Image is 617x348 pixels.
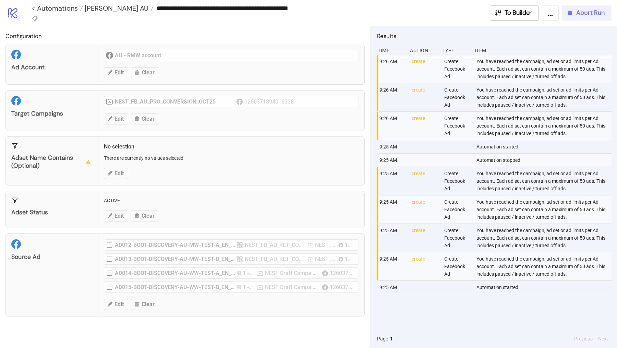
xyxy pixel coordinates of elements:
[444,112,471,140] div: Create Facebook Ad
[83,4,148,13] span: [PERSON_NAME] AU
[379,167,406,195] div: 9:25 AM
[476,112,613,140] div: You have reached the campaign, ad set or ad limits per Ad account. Each ad set can contain a maxi...
[562,5,612,21] button: Abort Run
[411,167,438,195] div: create
[388,335,395,343] button: 1
[411,83,438,111] div: create
[377,32,612,40] h2: Results
[411,112,438,140] div: create
[444,167,471,195] div: Create Facebook Ad
[476,252,613,280] div: You have reached the campaign, ad set or ad limits per Ad account. Each ad set can contain a maxi...
[476,154,613,167] div: Automation stopped
[476,55,613,83] div: You have reached the campaign, ad set or ad limits per Ad account. Each ad set can contain a maxi...
[411,224,438,252] div: create
[377,44,404,57] div: Time
[379,252,406,280] div: 9:25 AM
[476,281,613,294] div: Automation started
[377,335,388,343] span: Page
[409,44,437,57] div: Action
[476,224,613,252] div: You have reached the campaign, ad set or ad limits per Ad account. Each ad set can contain a maxi...
[444,224,471,252] div: Create Facebook Ad
[476,195,613,224] div: You have reached the campaign, ad set or ad limits per Ad account. Each ad set can contain a maxi...
[379,112,406,140] div: 9:26 AM
[379,281,406,294] div: 9:25 AM
[444,252,471,280] div: Create Facebook Ad
[379,83,406,111] div: 9:26 AM
[379,55,406,83] div: 9:26 AM
[476,140,613,153] div: Automation started
[476,167,613,195] div: You have reached the campaign, ad set or ad limits per Ad account. Each ad set can contain a maxi...
[444,55,471,83] div: Create Facebook Ad
[505,9,532,17] span: To Builder
[411,252,438,280] div: create
[542,5,559,21] button: ...
[596,335,610,343] button: Next
[83,5,154,12] a: [PERSON_NAME] AU
[474,44,612,57] div: Item
[572,335,595,343] button: Previous
[379,224,406,252] div: 9:25 AM
[411,55,438,83] div: create
[379,195,406,224] div: 9:25 AM
[442,44,469,57] div: Type
[576,9,605,17] span: Abort Run
[476,83,613,111] div: You have reached the campaign, ad set or ad limits per Ad account. Each ad set can contain a maxi...
[379,140,406,153] div: 9:25 AM
[379,154,406,167] div: 9:25 AM
[444,195,471,224] div: Create Facebook Ad
[32,5,83,12] a: < Automations
[411,195,438,224] div: create
[490,5,539,21] button: To Builder
[5,32,365,40] h2: Configuration
[444,83,471,111] div: Create Facebook Ad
